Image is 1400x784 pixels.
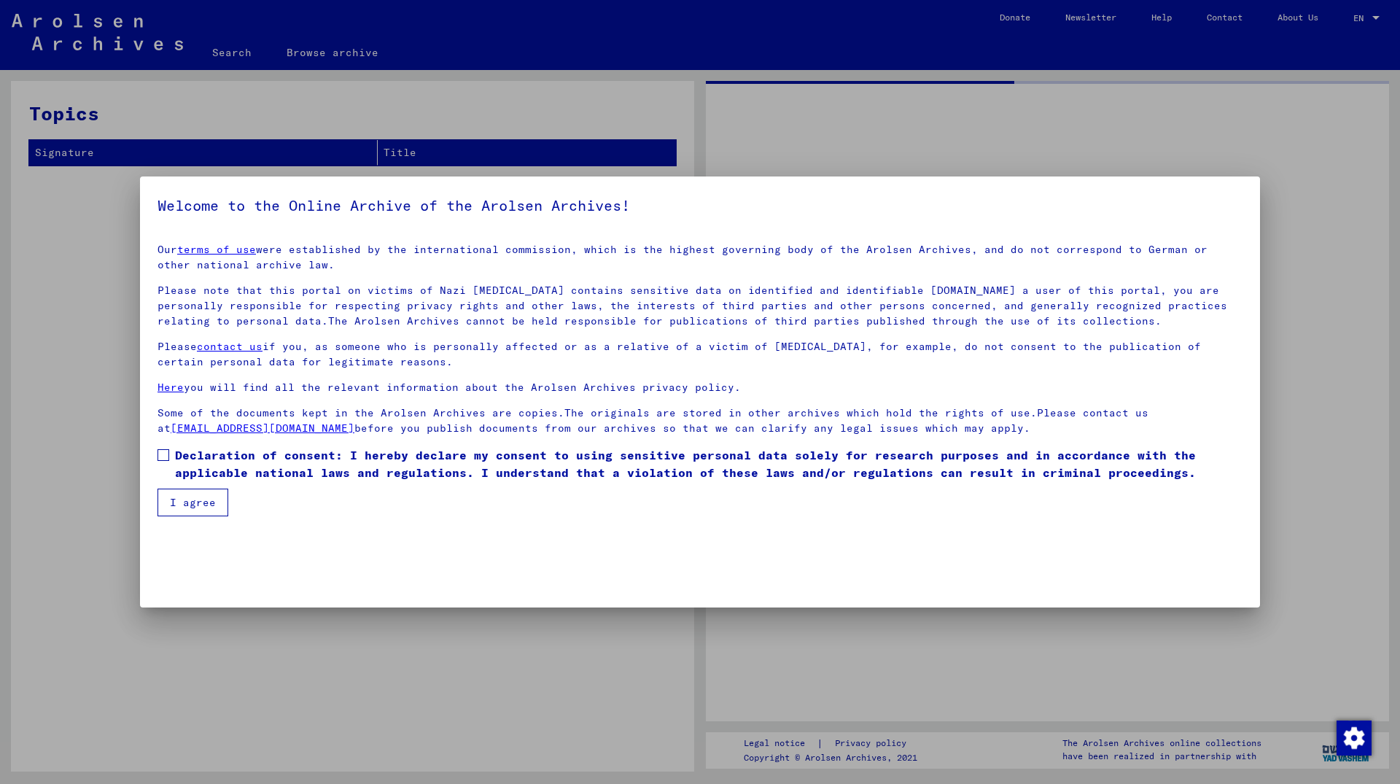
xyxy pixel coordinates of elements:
button: I agree [157,489,228,516]
p: Our were established by the international commission, which is the highest governing body of the ... [157,242,1242,273]
p: Please if you, as someone who is personally affected or as a relative of a victim of [MEDICAL_DAT... [157,339,1242,370]
a: contact us [197,340,262,353]
img: Change consent [1337,721,1372,756]
p: you will find all the relevant information about the Arolsen Archives privacy policy. [157,380,1242,395]
a: [EMAIL_ADDRESS][DOMAIN_NAME] [171,422,354,435]
a: Here [157,381,184,394]
p: Please note that this portal on victims of Nazi [MEDICAL_DATA] contains sensitive data on identif... [157,283,1242,329]
h5: Welcome to the Online Archive of the Arolsen Archives! [157,194,1242,217]
a: terms of use [177,243,256,256]
span: Declaration of consent: I hereby declare my consent to using sensitive personal data solely for r... [175,446,1242,481]
p: Some of the documents kept in the Arolsen Archives are copies.The originals are stored in other a... [157,405,1242,436]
